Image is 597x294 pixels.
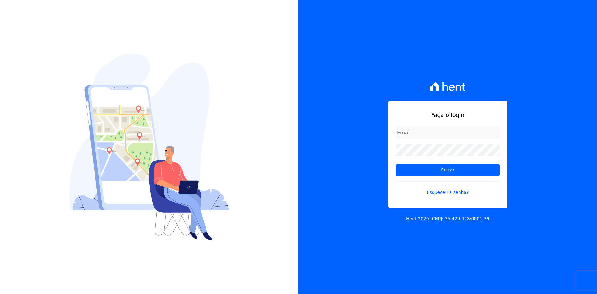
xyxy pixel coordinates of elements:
input: Email [396,127,500,139]
img: Login [69,54,229,240]
h1: Faça o login [396,111,500,119]
input: Entrar [396,164,500,176]
a: Esqueceu a senha? [396,181,500,196]
p: Hent 2020. CNPJ: 35.429.428/0001-39 [406,216,489,222]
